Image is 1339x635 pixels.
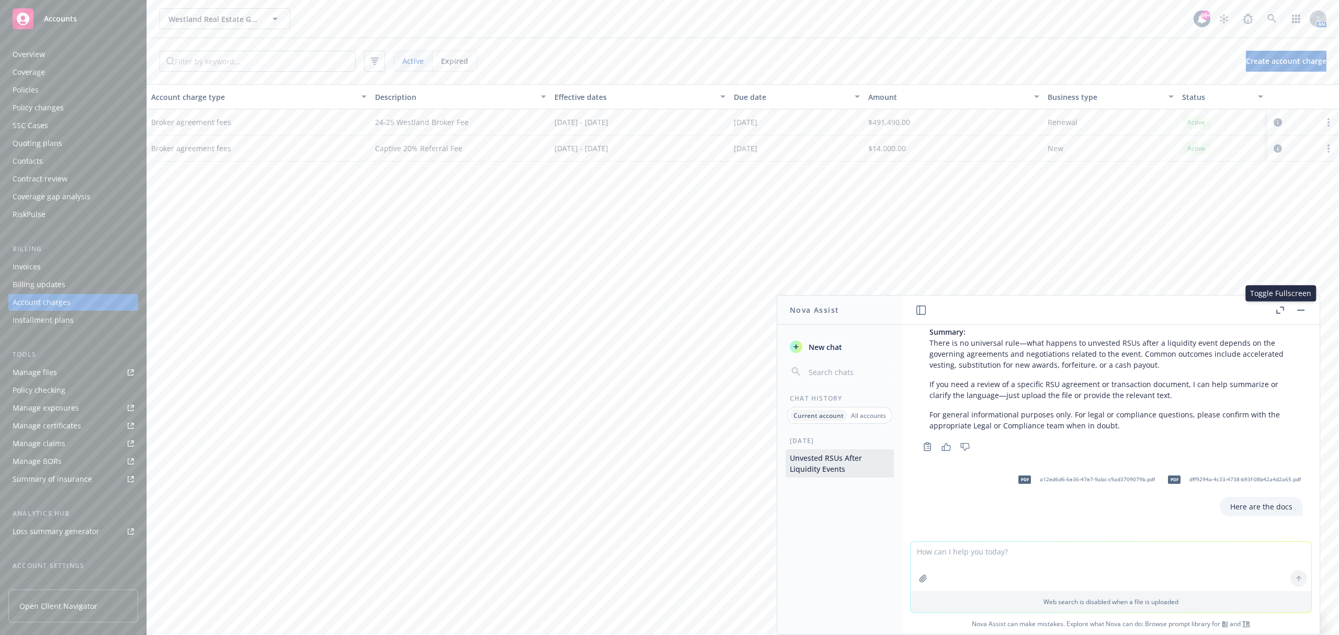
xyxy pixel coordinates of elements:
[147,84,371,109] button: Account charge type
[13,382,65,399] div: Policy checking
[777,394,902,403] div: Chat History
[1161,467,1303,493] div: pdfdff9294a-4c33-4738-b93f-08b42a4d2a65.pdf
[168,14,259,25] span: Westland Real Estate Group
[8,523,138,540] a: Loss summary generator
[929,409,1292,431] p: For general informational purposes only. For legal or compliance questions, please confirm with t...
[8,435,138,452] a: Manage claims
[554,117,608,128] span: [DATE] - [DATE]
[734,117,757,128] span: [DATE]
[1048,117,1077,128] span: Renewal
[807,342,842,353] span: New chat
[13,312,74,328] div: Installment plans
[8,561,138,571] div: Account settings
[1201,10,1210,20] div: 99+
[906,613,1315,634] span: Nova Assist can make mistakes. Explore what Nova can do: Browse prompt library for and
[1182,142,1210,155] div: Active
[1018,475,1031,483] span: pdf
[1043,84,1178,109] button: Business type
[554,143,608,154] span: [DATE] - [DATE]
[1242,619,1250,628] a: TR
[734,143,757,154] span: [DATE]
[1040,476,1155,483] span: a12ed6d6-6e36-47e7-9abc-c9ad3709079b.pdf
[151,143,231,154] span: Broker agreement fees
[868,143,906,154] span: $14,000.00
[1322,116,1335,129] a: more
[1262,8,1283,29] a: Search
[1322,142,1335,155] button: more
[8,417,138,434] a: Manage certificates
[923,442,932,451] svg: Copy to clipboard
[8,135,138,152] a: Quoting plans
[730,84,864,109] button: Due date
[1048,143,1063,154] span: New
[175,51,355,71] input: Filter by keyword...
[13,99,64,116] div: Policy changes
[929,327,966,337] span: Summary:
[8,153,138,169] a: Contacts
[13,276,65,293] div: Billing updates
[19,600,97,611] span: Open Client Navigator
[554,92,714,103] div: Effective dates
[1222,619,1228,628] a: BI
[8,64,138,81] a: Coverage
[13,171,67,187] div: Contract review
[13,206,46,223] div: RiskPulse
[375,117,469,128] span: 24-25 Westland Broker Fee
[851,411,886,420] p: All accounts
[13,435,65,452] div: Manage claims
[13,453,62,470] div: Manage BORs
[13,82,39,98] div: Policies
[1246,51,1326,72] button: Create account charge
[13,117,48,134] div: SSC Cases
[8,276,138,293] a: Billing updates
[777,436,902,445] div: [DATE]
[160,8,290,29] button: Westland Real Estate Group
[917,597,1305,606] p: Web search is disabled when a file is uploaded
[957,439,973,454] button: Thumbs down
[807,365,890,379] input: Search chats
[8,453,138,470] a: Manage BORs
[550,84,730,109] button: Effective dates
[151,92,355,103] div: Account charge type
[8,400,138,416] a: Manage exposures
[441,55,468,66] span: Expired
[8,188,138,205] a: Coverage gap analysis
[929,379,1292,401] p: If you need a review of a specific RSU agreement or transaction document, I can help summarize or...
[1238,8,1258,29] a: Report a Bug
[8,508,138,519] div: Analytics hub
[1182,92,1252,103] div: Status
[868,117,910,128] span: $491,490.00
[8,117,138,134] a: SSC Cases
[1168,475,1181,483] span: pdf
[166,57,175,65] svg: Search
[1189,476,1301,483] span: dff9294a-4c33-4738-b93f-08b42a4d2a65.pdf
[8,4,138,33] a: Accounts
[1012,467,1157,493] div: pdfa12ed6d6-6e36-47e7-9abc-c9ad3709079b.pdf
[8,575,138,592] a: Service team
[1272,116,1284,129] a: circleInformation
[790,304,839,315] h1: Nova Assist
[8,364,138,381] a: Manage files
[13,575,58,592] div: Service team
[13,417,81,434] div: Manage certificates
[8,294,138,311] a: Account charges
[929,326,1292,370] p: There is no universal rule—what happens to unvested RSUs after a liquidity event depends on the g...
[13,294,71,311] div: Account charges
[8,312,138,328] a: Installment plans
[13,153,43,169] div: Contacts
[864,84,1043,109] button: Amount
[13,135,62,152] div: Quoting plans
[8,46,138,63] a: Overview
[13,64,45,81] div: Coverage
[375,143,462,154] span: Captive 20% Referral Fee
[1286,8,1307,29] a: Switch app
[8,382,138,399] a: Policy checking
[1230,501,1292,512] p: Here are the docs
[13,46,45,63] div: Overview
[13,523,99,540] div: Loss summary generator
[402,55,424,66] span: Active
[13,471,92,487] div: Summary of insurance
[8,82,138,98] a: Policies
